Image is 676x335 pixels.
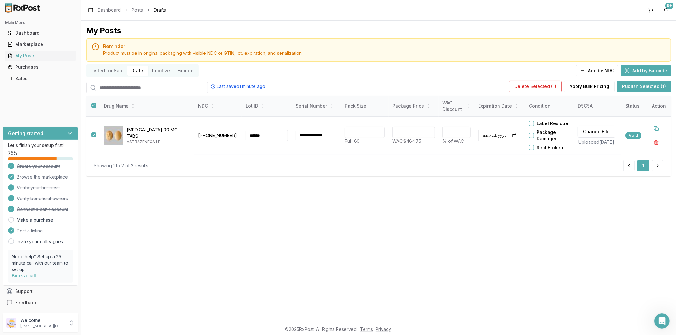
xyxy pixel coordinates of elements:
div: Lot ID [246,103,288,109]
a: Terms [360,326,373,332]
span: Full: 60 [345,138,360,144]
img: RxPost Logo [3,3,43,13]
span: Feedback [15,300,37,306]
a: Posts [132,7,143,13]
label: Label Residue [537,120,568,127]
div: Package Price [392,103,435,109]
label: Package Damaged [537,129,574,142]
button: Delete Selected (1) [509,81,562,92]
div: My Posts [8,53,73,59]
p: [EMAIL_ADDRESS][DOMAIN_NAME] [20,324,64,329]
p: Let's finish your setup first! [8,142,73,149]
label: Change File [578,126,615,138]
button: Delete [651,137,662,148]
div: Drug Name [104,103,189,109]
button: Dashboard [3,28,78,38]
label: Seal Broken [537,144,563,151]
a: Dashboard [98,7,121,13]
h2: Main Menu [5,20,76,25]
button: Duplicate [651,123,662,134]
a: Marketplace [5,39,76,50]
div: Expiration Date [478,103,521,109]
a: Privacy [376,326,391,332]
button: Marketplace [3,39,78,49]
a: Make a purchase [17,217,53,223]
button: Add by NDC [576,65,618,76]
button: Sales [3,73,78,84]
span: Drafts [154,7,166,13]
p: Need help? Set up a 25 minute call with our team to set up. [12,254,69,273]
div: Serial Number [296,103,338,109]
span: WAC: $464.75 [392,138,421,144]
a: Book a call [12,273,36,278]
p: [PHONE_NUMBER] [198,132,238,139]
button: Inactive [148,66,174,76]
a: Sales [5,73,76,84]
button: 1 [637,160,649,171]
p: Welcome [20,317,64,324]
button: Purchases [3,62,78,72]
span: Verify your business [17,185,60,191]
th: Action [647,96,671,117]
div: 9+ [665,3,673,9]
span: Create your account [17,163,60,169]
p: ASTRAZENECA LP [127,139,189,144]
img: User avatar [6,318,16,328]
div: WAC Discount [442,100,471,112]
button: Apply Bulk Pricing [564,81,615,92]
button: My Posts [3,51,78,61]
p: [MEDICAL_DATA] 90 MG TABS [127,127,189,139]
img: Brilinta 90 MG TABS [104,126,123,145]
div: Product must be in original packaging with visible NDC or GTIN, lot, expiration, and serialization. [103,50,666,56]
span: Verify beneficial owners [17,195,68,202]
button: Publish Selected (1) [617,81,671,92]
th: DSCSA [574,96,621,117]
button: Add by Barcode [621,65,671,76]
th: Condition [525,96,574,117]
button: Feedback [3,297,78,308]
button: Change FileUploaded[DATE] [578,126,615,145]
div: Dashboard [8,30,73,36]
div: Valid [625,132,641,139]
a: Dashboard [5,27,76,39]
div: Sales [8,75,73,82]
span: % of WAC [442,138,464,144]
p: Uploaded [DATE] [578,139,615,145]
iframe: Intercom live chat [654,313,670,329]
a: Purchases [5,61,76,73]
button: Drafts [127,66,148,76]
div: Last saved 1 minute ago [210,83,265,90]
span: Connect a bank account [17,206,68,212]
nav: breadcrumb [98,7,166,13]
div: Purchases [8,64,73,70]
a: Invite your colleagues [17,238,63,245]
button: Support [3,286,78,297]
div: Showing 1 to 2 of 2 results [94,162,148,169]
button: 9+ [661,5,671,15]
h5: Reminder! [103,44,666,49]
th: Pack Size [341,96,389,117]
div: NDC [198,103,238,109]
a: My Posts [5,50,76,61]
th: Status [621,96,647,117]
h3: Getting started [8,130,43,137]
span: 75 % [8,150,17,156]
div: Marketplace [8,41,73,47]
span: Post a listing [17,228,43,234]
button: Listed for Sale [87,66,127,76]
div: My Posts [86,26,121,36]
button: Expired [174,66,197,76]
span: Browse the marketplace [17,174,68,180]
